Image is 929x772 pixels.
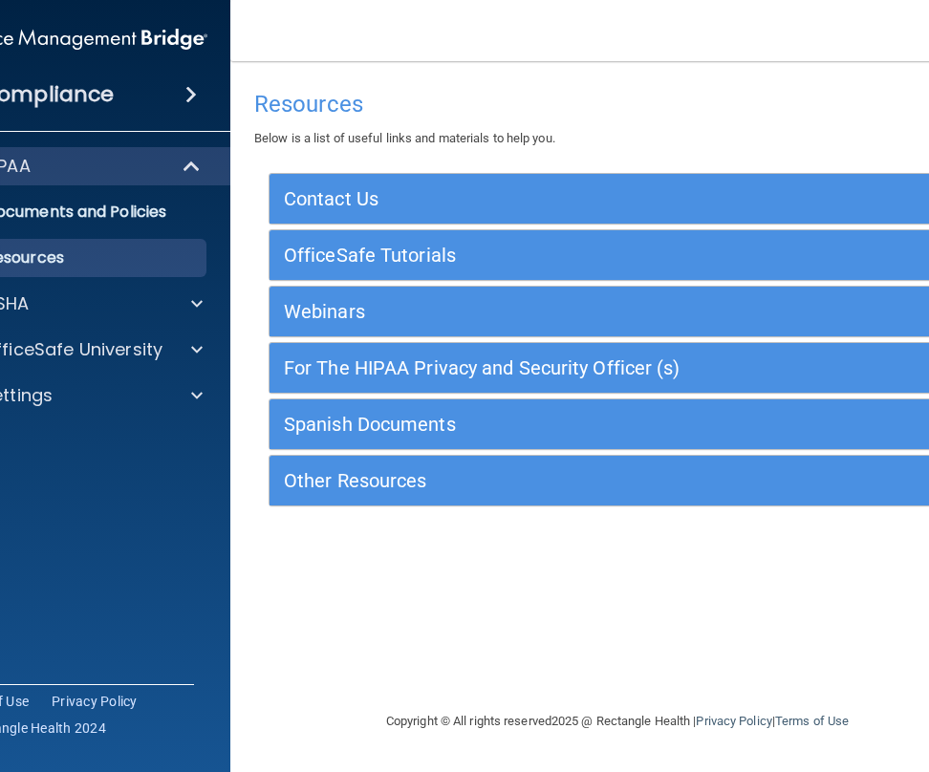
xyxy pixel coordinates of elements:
h5: For The HIPAA Privacy and Security Officer (s) [284,357,777,378]
a: Privacy Policy [52,692,138,711]
a: Terms of Use [775,714,849,728]
h5: Spanish Documents [284,414,777,435]
h5: Contact Us [284,188,777,209]
a: Privacy Policy [696,714,771,728]
h5: Other Resources [284,470,777,491]
span: Below is a list of useful links and materials to help you. [254,131,555,145]
h5: Webinars [284,301,777,322]
h5: OfficeSafe Tutorials [284,245,777,266]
